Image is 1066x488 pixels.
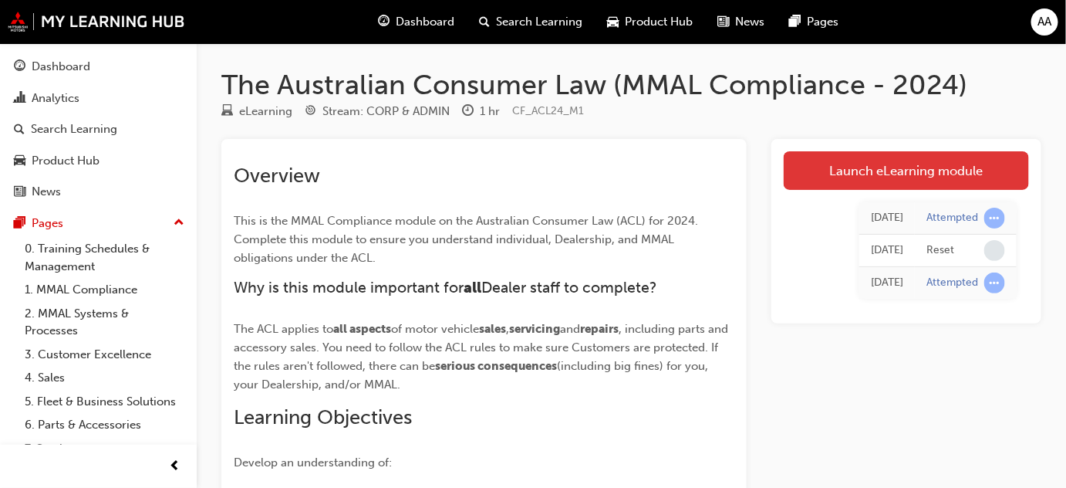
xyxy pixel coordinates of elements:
[462,105,474,119] span: clock-icon
[396,13,454,31] span: Dashboard
[926,211,978,225] div: Attempted
[234,322,731,373] span: , including parts and accessory sales. You need to follow the ACL rules to make sure Customers ar...
[221,68,1041,102] h1: The Australian Consumer Law (MMAL Compliance - 2024)
[6,209,191,238] button: Pages
[926,243,954,258] div: Reset
[506,322,509,336] span: ,
[239,103,292,120] div: eLearning
[496,13,582,31] span: Search Learning
[32,90,79,107] div: Analytics
[607,12,619,32] span: car-icon
[14,92,25,106] span: chart-icon
[221,105,233,119] span: learningResourceType_ELEARNING-icon
[6,115,191,144] a: Search Learning
[480,103,500,120] div: 1 hr
[19,302,191,343] a: 2. MMAL Systems & Processes
[14,185,25,199] span: news-icon
[221,102,292,121] div: Type
[625,13,693,31] span: Product Hub
[322,103,450,120] div: Stream: CORP & ADMIN
[19,437,191,461] a: 7. Service
[462,102,500,121] div: Duration
[19,390,191,414] a: 5. Fleet & Business Solutions
[467,6,595,38] a: search-iconSearch Learning
[984,240,1005,261] span: learningRecordVerb_NONE-icon
[14,217,25,231] span: pages-icon
[333,322,391,336] span: all aspects
[19,413,191,437] a: 6. Parts & Accessories
[777,6,851,38] a: pages-iconPages
[595,6,705,38] a: car-iconProduct Hub
[8,12,185,32] img: mmal
[170,457,181,476] span: prev-icon
[479,12,490,32] span: search-icon
[32,58,90,76] div: Dashboard
[984,208,1005,229] span: learningRecordVerb_ATTEMPT-icon
[871,242,903,259] div: Tue Aug 26 2025 10:23:29 GMT+0930 (Australian Central Standard Time)
[789,12,801,32] span: pages-icon
[19,343,191,367] a: 3. Customer Excellence
[14,154,25,168] span: car-icon
[305,102,450,121] div: Stream
[784,151,1029,190] a: Launch eLearning module
[32,215,63,232] div: Pages
[464,279,481,297] span: all
[174,213,184,233] span: up-icon
[366,6,467,38] a: guage-iconDashboard
[6,84,191,113] a: Analytics
[19,366,191,390] a: 4. Sales
[234,214,701,265] span: This is the MMAL Compliance module on the Australian Consumer Law (ACL) for 2024. Complete this m...
[6,49,191,209] button: DashboardAnalyticsSearch LearningProduct HubNews
[560,322,580,336] span: and
[378,12,390,32] span: guage-icon
[31,120,117,138] div: Search Learning
[6,53,191,81] a: Dashboard
[871,209,903,227] div: Tue Aug 26 2025 10:23:31 GMT+0930 (Australian Central Standard Time)
[305,105,316,119] span: target-icon
[435,359,557,373] span: serious consequences
[1038,13,1052,31] span: AA
[717,12,729,32] span: news-icon
[234,322,333,336] span: The ACL applies to
[580,322,619,336] span: repairs
[6,178,191,206] a: News
[512,104,584,117] span: Learning resource code
[735,13,764,31] span: News
[807,13,838,31] span: Pages
[234,405,412,429] span: Learning Objectives
[705,6,777,38] a: news-iconNews
[926,276,978,290] div: Attempted
[234,456,392,469] span: Develop an understanding of:
[391,322,479,336] span: of motor vehicle
[234,164,320,188] span: Overview
[234,279,464,297] span: Why is this module important for
[479,322,506,336] span: sales
[1031,8,1058,36] button: AA
[6,147,191,175] a: Product Hub
[14,60,25,74] span: guage-icon
[19,278,191,302] a: 1. MMAL Compliance
[871,274,903,292] div: Fri Aug 22 2025 11:35:28 GMT+0930 (Australian Central Standard Time)
[32,152,100,170] div: Product Hub
[481,279,657,297] span: Dealer staff to complete?
[984,273,1005,293] span: learningRecordVerb_ATTEMPT-icon
[14,123,25,137] span: search-icon
[32,183,61,201] div: News
[19,237,191,278] a: 0. Training Schedules & Management
[509,322,560,336] span: servicing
